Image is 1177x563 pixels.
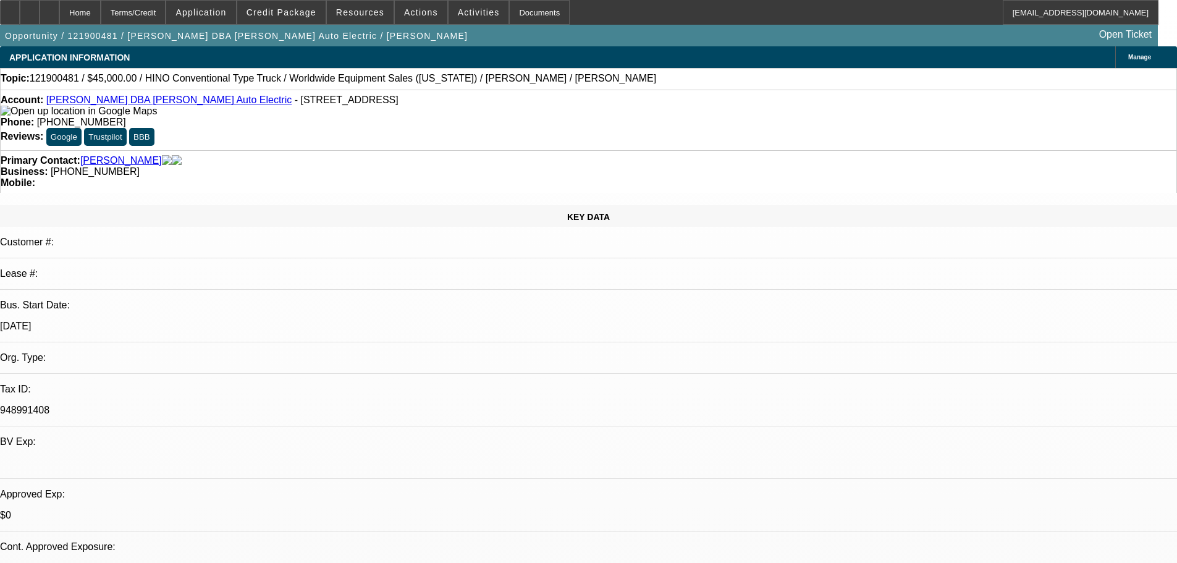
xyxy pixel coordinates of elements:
span: [PHONE_NUMBER] [37,117,126,127]
strong: Mobile: [1,177,35,188]
span: APPLICATION INFORMATION [9,53,130,62]
span: Manage [1128,54,1151,61]
span: Application [175,7,226,17]
strong: Topic: [1,73,30,84]
a: View Google Maps [1,106,157,116]
span: [PHONE_NUMBER] [51,166,140,177]
a: [PERSON_NAME] DBA [PERSON_NAME] Auto Electric [46,95,292,105]
img: linkedin-icon.png [172,155,182,166]
button: Actions [395,1,447,24]
span: Opportunity / 121900481 / [PERSON_NAME] DBA [PERSON_NAME] Auto Electric / [PERSON_NAME] [5,31,468,41]
span: Resources [336,7,384,17]
button: Resources [327,1,394,24]
strong: Primary Contact: [1,155,80,166]
span: Actions [404,7,438,17]
button: Activities [449,1,509,24]
button: Credit Package [237,1,326,24]
img: facebook-icon.png [162,155,172,166]
strong: Account: [1,95,43,105]
span: Activities [458,7,500,17]
span: 121900481 / $45,000.00 / HINO Conventional Type Truck / Worldwide Equipment Sales ([US_STATE]) / ... [30,73,656,84]
img: Open up location in Google Maps [1,106,157,117]
span: Credit Package [247,7,316,17]
button: Application [166,1,235,24]
button: Trustpilot [84,128,126,146]
button: BBB [129,128,154,146]
span: - [STREET_ADDRESS] [295,95,399,105]
span: KEY DATA [567,212,610,222]
a: [PERSON_NAME] [80,155,162,166]
button: Google [46,128,82,146]
strong: Business: [1,166,48,177]
a: Open Ticket [1094,24,1157,45]
strong: Reviews: [1,131,43,142]
strong: Phone: [1,117,34,127]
